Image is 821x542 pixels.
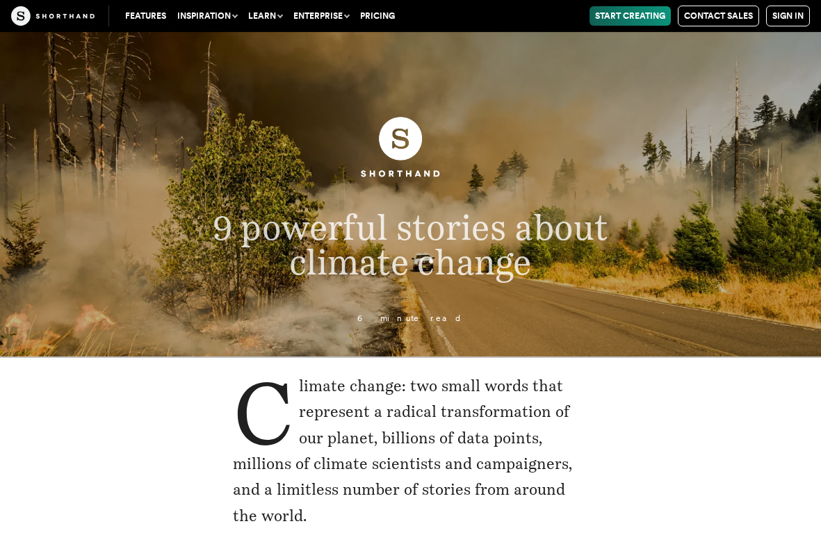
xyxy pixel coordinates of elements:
img: The Craft [11,6,95,26]
button: Enterprise [288,6,355,26]
p: Climate change: two small words that represent a radical transformation of our planet, billions o... [233,373,588,529]
p: 6 minute read [112,313,708,322]
a: Contact Sales [678,6,759,26]
button: Inspiration [172,6,243,26]
a: Features [120,6,172,26]
a: Sign in [766,6,810,26]
button: Learn [243,6,288,26]
a: Start Creating [590,6,671,26]
span: 9 powerful stories about climate change [213,206,608,283]
a: Pricing [355,6,400,26]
